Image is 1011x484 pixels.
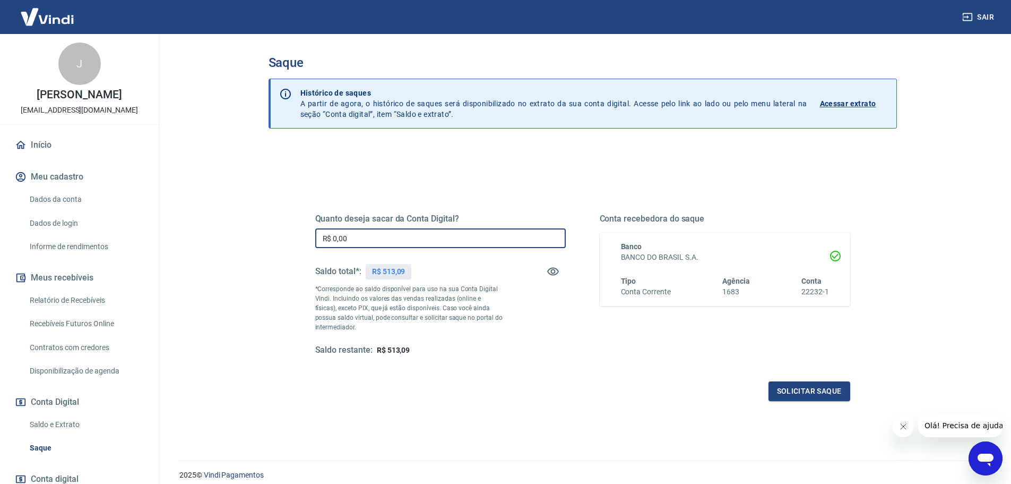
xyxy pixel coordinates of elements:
a: Início [13,133,146,157]
span: Banco [621,242,642,251]
p: Acessar extrato [820,98,876,109]
a: Disponibilização de agenda [25,360,146,382]
button: Solicitar saque [768,381,850,401]
span: Agência [722,277,750,285]
h6: Conta Corrente [621,286,671,298]
h5: Conta recebedora do saque [600,214,850,224]
a: Dados da conta [25,189,146,210]
span: R$ 513,09 [377,346,410,354]
button: Meus recebíveis [13,266,146,290]
span: Tipo [621,277,636,285]
h5: Saldo total*: [315,266,361,277]
button: Meu cadastro [13,165,146,189]
a: Dados de login [25,213,146,234]
button: Sair [960,7,998,27]
p: [PERSON_NAME] [37,89,122,100]
iframe: Fechar mensagem [893,416,914,437]
a: Saque [25,437,146,459]
a: Vindi Pagamentos [204,471,264,479]
iframe: Botão para abrir a janela de mensagens [969,441,1003,475]
a: Recebíveis Futuros Online [25,313,146,335]
a: Contratos com credores [25,337,146,359]
img: Vindi [13,1,82,33]
p: 2025 © [179,470,986,481]
h3: Saque [269,55,897,70]
h6: BANCO DO BRASIL S.A. [621,252,829,263]
iframe: Mensagem da empresa [918,414,1003,437]
h5: Quanto deseja sacar da Conta Digital? [315,214,566,224]
p: A partir de agora, o histórico de saques será disponibilizado no extrato da sua conta digital. Ac... [300,88,807,120]
h6: 1683 [722,286,750,298]
span: Olá! Precisa de ajuda? [6,7,89,16]
a: Relatório de Recebíveis [25,290,146,311]
div: J [58,43,101,85]
p: *Corresponde ao saldo disponível para uso na sua Conta Digital Vindi. Incluindo os valores das ve... [315,284,503,332]
p: [EMAIL_ADDRESS][DOMAIN_NAME] [21,105,138,116]
a: Saldo e Extrato [25,414,146,436]
h6: 22232-1 [801,286,829,298]
a: Informe de rendimentos [25,236,146,258]
p: R$ 513,09 [372,266,405,277]
h5: Saldo restante: [315,345,373,356]
a: Acessar extrato [820,88,888,120]
span: Conta [801,277,822,285]
button: Conta Digital [13,390,146,414]
p: Histórico de saques [300,88,807,98]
